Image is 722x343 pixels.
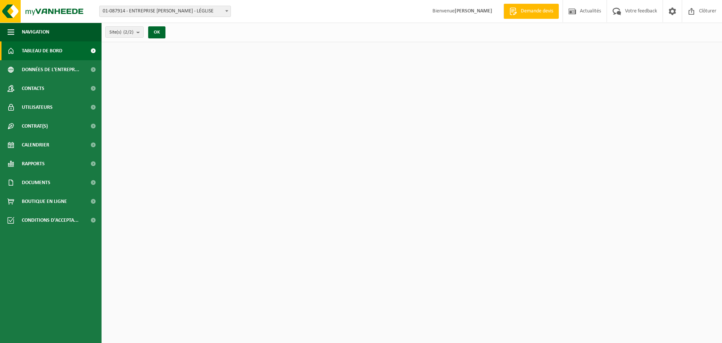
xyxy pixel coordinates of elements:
[22,98,53,117] span: Utilisateurs
[100,6,231,17] span: 01-087914 - ENTREPRISE LAPRAILLE CALMIN - LÉGLISE
[22,79,44,98] span: Contacts
[22,192,67,211] span: Boutique en ligne
[22,60,79,79] span: Données de l'entrepr...
[22,117,48,136] span: Contrat(s)
[455,8,492,14] strong: [PERSON_NAME]
[22,211,79,230] span: Conditions d'accepta...
[22,136,49,154] span: Calendrier
[123,30,133,35] count: (2/2)
[22,23,49,41] span: Navigation
[105,26,144,38] button: Site(s)(2/2)
[22,41,62,60] span: Tableau de bord
[504,4,559,19] a: Demande devis
[99,6,231,17] span: 01-087914 - ENTREPRISE LAPRAILLE CALMIN - LÉGLISE
[109,27,133,38] span: Site(s)
[519,8,555,15] span: Demande devis
[22,173,50,192] span: Documents
[22,154,45,173] span: Rapports
[148,26,165,38] button: OK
